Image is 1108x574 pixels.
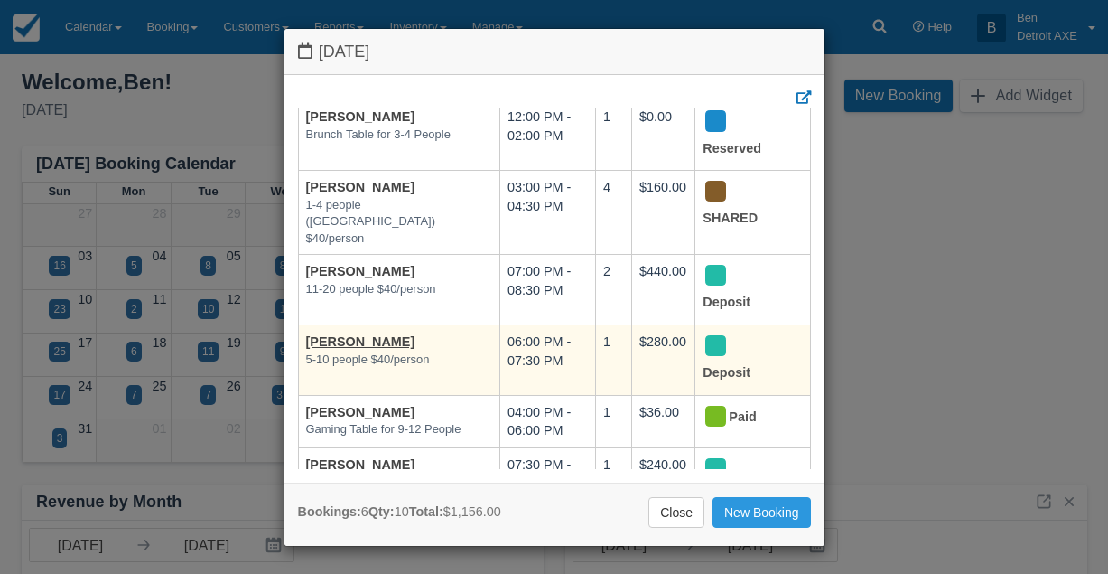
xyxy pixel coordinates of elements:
em: Gaming Table for 9-12 People [306,421,492,438]
td: 03:00 PM - 04:30 PM [499,171,595,255]
h4: [DATE] [298,42,811,61]
td: $36.00 [631,395,694,447]
td: $0.00 [631,99,694,170]
a: [PERSON_NAME] [306,334,415,349]
td: $160.00 [631,171,694,255]
td: $440.00 [631,255,694,325]
td: 12:00 PM - 02:00 PM [499,99,595,170]
strong: Bookings: [298,504,361,519]
div: Deposit [703,262,787,317]
a: New Booking [712,497,811,528]
em: 11-20 people $40/person [306,281,492,298]
div: Deposit [703,333,787,388]
td: $280.00 [631,325,694,396]
td: 07:30 PM - 09:00 PM [499,447,595,518]
td: 1 [595,325,631,396]
td: 1 [595,447,631,518]
td: 2 [595,255,631,325]
em: Brunch Table for 3-4 People [306,127,492,144]
em: 5-10 people $40/person [306,352,492,369]
a: [PERSON_NAME] [306,405,415,419]
a: [PERSON_NAME] [306,264,415,278]
div: Reserved [703,108,787,163]
td: 06:00 PM - 07:30 PM [499,325,595,396]
td: 1 [595,99,631,170]
a: Close [648,497,704,528]
td: 04:00 PM - 06:00 PM [499,395,595,447]
td: 07:00 PM - 08:30 PM [499,255,595,325]
td: 1 [595,395,631,447]
td: $240.00 [631,447,694,518]
strong: Total: [409,504,443,519]
em: 1-4 people ([GEOGRAPHIC_DATA]) $40/person [306,197,492,248]
strong: Qty: [368,504,395,519]
div: SHARED [703,178,787,233]
td: 4 [595,171,631,255]
div: 6 10 $1,156.00 [298,503,501,522]
a: [PERSON_NAME] [306,109,415,124]
div: Paid [703,403,787,432]
div: Deposit [703,456,787,511]
a: [PERSON_NAME] [306,180,415,194]
a: [PERSON_NAME] [306,457,415,472]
